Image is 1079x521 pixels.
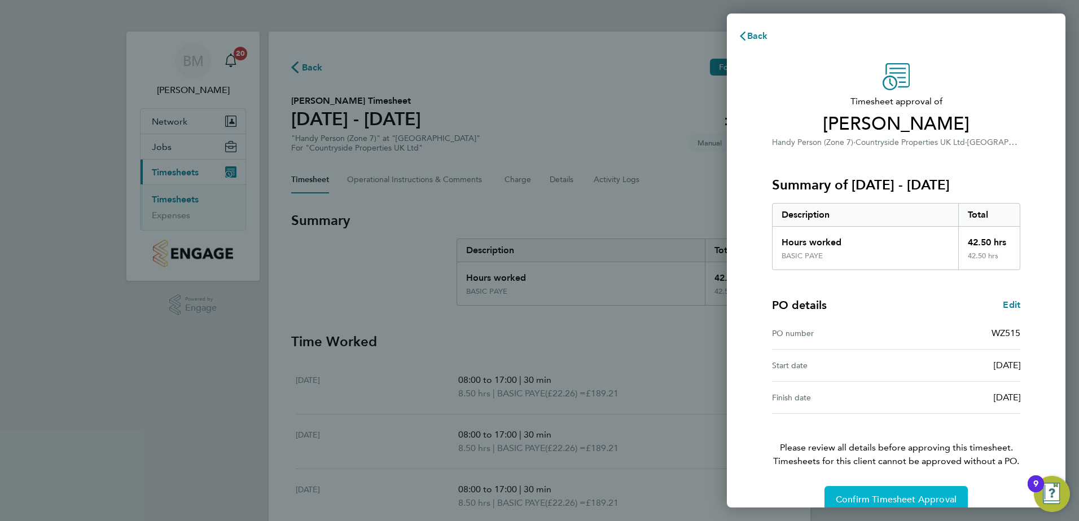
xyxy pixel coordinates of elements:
[772,113,1020,135] span: [PERSON_NAME]
[772,138,853,147] span: Handy Person (Zone 7)
[1003,298,1020,312] a: Edit
[772,359,896,372] div: Start date
[992,328,1020,338] span: WZ515
[836,494,957,505] span: Confirm Timesheet Approval
[896,391,1020,404] div: [DATE]
[773,204,958,226] div: Description
[727,25,779,47] button: Back
[1003,299,1020,310] span: Edit
[758,454,1034,468] span: Timesheets for this client cannot be approved without a PO.
[856,138,965,147] span: Countryside Properties UK Ltd
[758,414,1034,468] p: Please review all details before approving this timesheet.
[747,30,768,41] span: Back
[772,95,1020,108] span: Timesheet approval of
[773,227,958,251] div: Hours worked
[958,204,1020,226] div: Total
[958,227,1020,251] div: 42.50 hrs
[1033,484,1038,498] div: 9
[772,391,896,404] div: Finish date
[772,203,1020,270] div: Summary of 18 - 24 Aug 2025
[967,136,1048,147] span: [GEOGRAPHIC_DATA]
[772,297,827,313] h4: PO details
[896,359,1020,372] div: [DATE]
[772,326,896,340] div: PO number
[853,138,856,147] span: ·
[1034,476,1070,512] button: Open Resource Center, 9 new notifications
[772,176,1020,194] h3: Summary of [DATE] - [DATE]
[782,251,823,260] div: BASIC PAYE
[958,251,1020,270] div: 42.50 hrs
[824,486,968,513] button: Confirm Timesheet Approval
[965,138,967,147] span: ·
